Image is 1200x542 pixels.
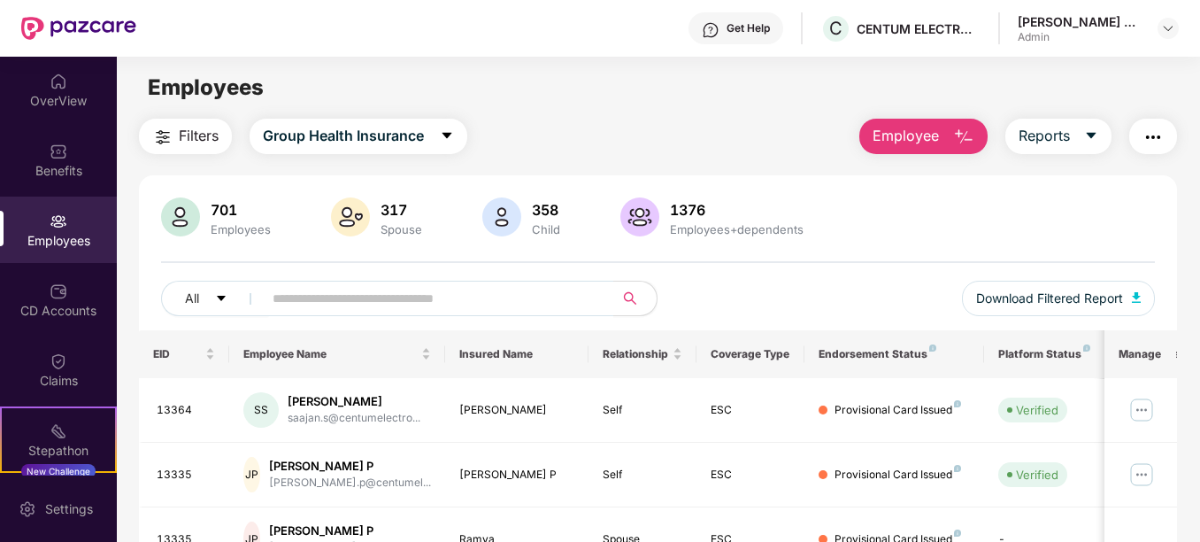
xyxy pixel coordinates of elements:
[711,402,790,419] div: ESC
[1018,30,1142,44] div: Admin
[1016,401,1058,419] div: Verified
[377,201,426,219] div: 317
[459,402,575,419] div: [PERSON_NAME]
[1127,461,1156,489] img: manageButton
[711,467,790,484] div: ESC
[50,73,67,90] img: svg+xml;base64,PHN2ZyBpZD0iSG9tZSIgeG1sbnM9Imh0dHA6Ly93d3cudzMub3JnLzIwMDAvc3ZnIiB3aWR0aD0iMjAiIG...
[269,523,431,539] div: [PERSON_NAME] P
[482,197,521,236] img: svg+xml;base64,PHN2ZyB4bWxucz0iaHR0cDovL3d3dy53My5vcmcvMjAwMC9zdmciIHhtbG5zOnhsaW5rPSJodHRwOi8vd3...
[954,400,961,407] img: svg+xml;base64,PHN2ZyB4bWxucz0iaHR0cDovL3d3dy53My5vcmcvMjAwMC9zdmciIHdpZHRoPSI4IiBoZWlnaHQ9IjgiIH...
[179,125,219,147] span: Filters
[440,128,454,144] span: caret-down
[19,500,36,518] img: svg+xml;base64,PHN2ZyBpZD0iU2V0dGluZy0yMHgyMCIgeG1sbnM9Imh0dHA6Ly93d3cudzMub3JnLzIwMDAvc3ZnIiB3aW...
[229,330,445,378] th: Employee Name
[528,222,564,236] div: Child
[207,201,274,219] div: 701
[528,201,564,219] div: 358
[835,467,961,484] div: Provisional Card Issued
[207,222,274,236] div: Employees
[603,347,669,361] span: Relationship
[1127,396,1156,424] img: manageButton
[139,119,232,154] button: Filters
[1084,128,1098,144] span: caret-down
[288,393,420,410] div: [PERSON_NAME]
[161,281,269,316] button: Allcaret-down
[459,467,575,484] div: [PERSON_NAME] P
[1083,345,1090,352] img: svg+xml;base64,PHN2ZyB4bWxucz0iaHR0cDovL3d3dy53My5vcmcvMjAwMC9zdmciIHdpZHRoPSI4IiBoZWlnaHQ9IjgiIH...
[21,17,136,40] img: New Pazcare Logo
[269,458,431,475] div: [PERSON_NAME] P
[603,402,682,419] div: Self
[829,18,842,39] span: C
[588,330,696,378] th: Relationship
[250,119,467,154] button: Group Health Insurancecaret-down
[819,347,970,361] div: Endorsement Status
[696,330,804,378] th: Coverage Type
[1018,13,1142,30] div: [PERSON_NAME] B S
[50,283,67,300] img: svg+xml;base64,PHN2ZyBpZD0iQ0RfQWNjb3VudHMiIGRhdGEtbmFtZT0iQ0QgQWNjb3VudHMiIHhtbG5zPSJodHRwOi8vd3...
[1016,466,1058,484] div: Verified
[215,292,227,306] span: caret-down
[148,74,264,100] span: Employees
[702,21,719,39] img: svg+xml;base64,PHN2ZyBpZD0iSGVscC0zMngzMiIgeG1sbnM9Imh0dHA6Ly93d3cudzMub3JnLzIwMDAvc3ZnIiB3aWR0aD...
[727,21,770,35] div: Get Help
[445,330,589,378] th: Insured Name
[50,422,67,440] img: svg+xml;base64,PHN2ZyB4bWxucz0iaHR0cDovL3d3dy53My5vcmcvMjAwMC9zdmciIHdpZHRoPSIyMSIgaGVpZ2h0PSIyMC...
[50,352,67,370] img: svg+xml;base64,PHN2ZyBpZD0iQ2xhaW0iIHhtbG5zPSJodHRwOi8vd3d3LnczLm9yZy8yMDAwL3N2ZyIgd2lkdGg9IjIwIi...
[185,289,199,308] span: All
[161,197,200,236] img: svg+xml;base64,PHN2ZyB4bWxucz0iaHR0cDovL3d3dy53My5vcmcvMjAwMC9zdmciIHhtbG5zOnhsaW5rPSJodHRwOi8vd3...
[1142,127,1164,148] img: svg+xml;base64,PHN2ZyB4bWxucz0iaHR0cDovL3d3dy53My5vcmcvMjAwMC9zdmciIHdpZHRoPSIyNCIgaGVpZ2h0PSIyNC...
[21,464,96,478] div: New Challenge
[873,125,939,147] span: Employee
[954,530,961,537] img: svg+xml;base64,PHN2ZyB4bWxucz0iaHR0cDovL3d3dy53My5vcmcvMjAwMC9zdmciIHdpZHRoPSI4IiBoZWlnaHQ9IjgiIH...
[962,281,1155,316] button: Download Filtered Report
[1132,292,1141,303] img: svg+xml;base64,PHN2ZyB4bWxucz0iaHR0cDovL3d3dy53My5vcmcvMjAwMC9zdmciIHhtbG5zOnhsaW5rPSJodHRwOi8vd3...
[1005,119,1112,154] button: Reportscaret-down
[613,291,648,306] span: search
[613,281,658,316] button: search
[620,197,659,236] img: svg+xml;base64,PHN2ZyB4bWxucz0iaHR0cDovL3d3dy53My5vcmcvMjAwMC9zdmciIHhtbG5zOnhsaW5rPSJodHRwOi8vd3...
[666,201,807,219] div: 1376
[954,465,961,472] img: svg+xml;base64,PHN2ZyB4bWxucz0iaHR0cDovL3d3dy53My5vcmcvMjAwMC9zdmciIHdpZHRoPSI4IiBoZWlnaHQ9IjgiIH...
[243,392,279,428] div: SS
[929,345,936,352] img: svg+xml;base64,PHN2ZyB4bWxucz0iaHR0cDovL3d3dy53My5vcmcvMjAwMC9zdmciIHdpZHRoPSI4IiBoZWlnaHQ9IjgiIH...
[857,20,981,37] div: CENTUM ELECTRONICS LIMITED
[1161,21,1175,35] img: svg+xml;base64,PHN2ZyBpZD0iRHJvcGRvd24tMzJ4MzIiIHhtbG5zPSJodHRwOi8vd3d3LnczLm9yZy8yMDAwL3N2ZyIgd2...
[953,127,974,148] img: svg+xml;base64,PHN2ZyB4bWxucz0iaHR0cDovL3d3dy53My5vcmcvMjAwMC9zdmciIHhtbG5zOnhsaW5rPSJodHRwOi8vd3...
[157,402,215,419] div: 13364
[243,347,418,361] span: Employee Name
[666,222,807,236] div: Employees+dependents
[50,143,67,160] img: svg+xml;base64,PHN2ZyBpZD0iQmVuZWZpdHMiIHhtbG5zPSJodHRwOi8vd3d3LnczLm9yZy8yMDAwL3N2ZyIgd2lkdGg9Ij...
[153,347,202,361] span: EID
[976,289,1123,308] span: Download Filtered Report
[139,330,229,378] th: EID
[243,457,260,492] div: JP
[998,347,1096,361] div: Platform Status
[40,500,98,518] div: Settings
[2,442,115,460] div: Stepathon
[263,125,424,147] span: Group Health Insurance
[859,119,988,154] button: Employee
[157,467,215,484] div: 13335
[377,222,426,236] div: Spouse
[603,467,682,484] div: Self
[835,402,961,419] div: Provisional Card Issued
[288,410,420,427] div: saajan.s@centumelectro...
[50,213,67,230] img: svg+xml;base64,PHN2ZyBpZD0iRW1wbG95ZWVzIiB4bWxucz0iaHR0cDovL3d3dy53My5vcmcvMjAwMC9zdmciIHdpZHRoPS...
[269,475,431,492] div: [PERSON_NAME].p@centumel...
[152,127,173,148] img: svg+xml;base64,PHN2ZyB4bWxucz0iaHR0cDovL3d3dy53My5vcmcvMjAwMC9zdmciIHdpZHRoPSIyNCIgaGVpZ2h0PSIyNC...
[331,197,370,236] img: svg+xml;base64,PHN2ZyB4bWxucz0iaHR0cDovL3d3dy53My5vcmcvMjAwMC9zdmciIHhtbG5zOnhsaW5rPSJodHRwOi8vd3...
[1019,125,1070,147] span: Reports
[1104,330,1176,378] th: Manage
